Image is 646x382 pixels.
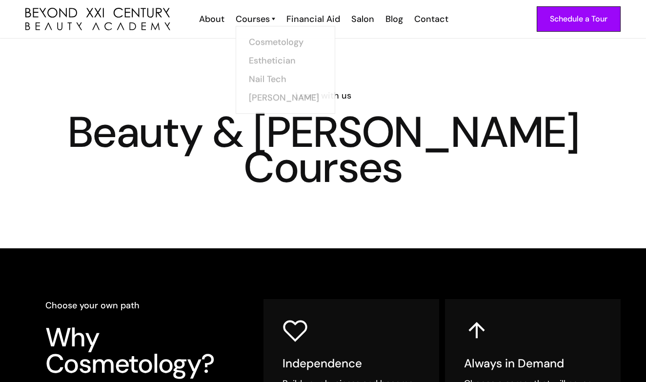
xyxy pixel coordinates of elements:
[193,13,229,25] a: About
[351,13,374,25] div: Salon
[25,8,170,31] img: beyond 21st century beauty academy logo
[249,88,322,107] a: [PERSON_NAME]
[408,13,453,25] a: Contact
[385,13,403,25] div: Blog
[249,33,322,51] a: Cosmetology
[25,89,621,102] h6: Learn with us
[280,13,345,25] a: Financial Aid
[249,51,322,70] a: Esthetician
[537,6,621,32] a: Schedule a Tour
[379,13,408,25] a: Blog
[464,356,602,371] h5: Always in Demand
[414,13,448,25] div: Contact
[236,13,270,25] div: Courses
[45,299,236,312] h6: Choose your own path
[199,13,224,25] div: About
[345,13,379,25] a: Salon
[550,13,607,25] div: Schedule a Tour
[236,25,335,113] nav: Courses
[25,115,621,185] h1: Beauty & [PERSON_NAME] Courses
[25,8,170,31] a: home
[464,318,489,343] img: up arrow
[283,356,420,371] h5: Independence
[236,13,275,25] a: Courses
[283,318,308,343] img: heart icon
[45,324,236,377] h3: Why Cosmetology?
[249,70,322,88] a: Nail Tech
[286,13,340,25] div: Financial Aid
